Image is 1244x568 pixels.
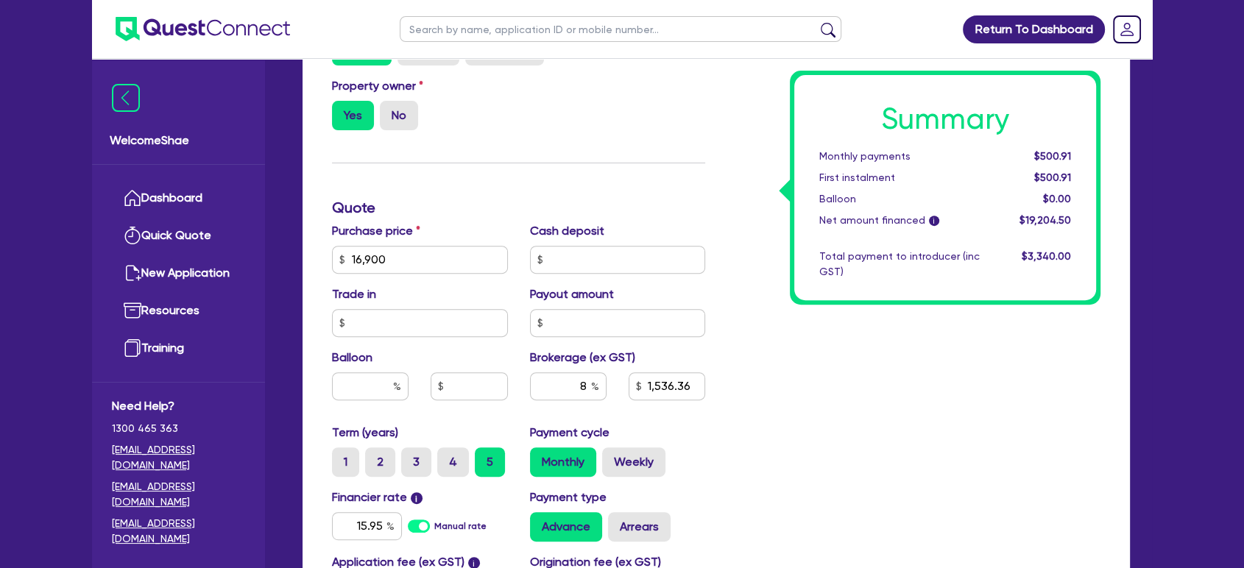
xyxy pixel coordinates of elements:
label: Weekly [602,447,665,477]
label: Term (years) [332,424,398,441]
img: resources [124,302,141,319]
label: Monthly [530,447,596,477]
span: $500.91 [1034,171,1071,183]
label: 1 [332,447,359,477]
span: Welcome Shae [110,132,247,149]
h1: Summary [819,102,1071,137]
input: Search by name, application ID or mobile number... [400,16,841,42]
label: Payout amount [530,285,614,303]
h3: Quote [332,199,705,216]
label: 2 [365,447,395,477]
a: New Application [112,255,245,292]
label: 3 [401,447,431,477]
label: Payment cycle [530,424,609,441]
span: i [929,216,939,227]
div: Balloon [808,191,991,207]
label: Purchase price [332,222,420,240]
a: Resources [112,292,245,330]
div: Total payment to introducer (inc GST) [808,249,991,280]
a: Dropdown toggle [1108,10,1146,49]
span: Need Help? [112,397,245,415]
span: i [411,492,423,504]
img: quest-connect-logo-blue [116,17,290,41]
span: $500.91 [1034,150,1071,162]
img: new-application [124,264,141,282]
a: [EMAIL_ADDRESS][DOMAIN_NAME] [112,516,245,547]
label: No [380,101,418,130]
label: Balloon [332,349,372,366]
div: First instalment [808,170,991,185]
a: [EMAIL_ADDRESS][DOMAIN_NAME] [112,479,245,510]
label: Brokerage (ex GST) [530,349,635,366]
label: Yes [332,101,374,130]
label: Advance [530,512,602,542]
a: [EMAIL_ADDRESS][DOMAIN_NAME] [112,442,245,473]
label: Cash deposit [530,222,604,240]
div: Net amount financed [808,213,991,228]
span: 1300 465 363 [112,421,245,436]
a: Return To Dashboard [963,15,1105,43]
img: quick-quote [124,227,141,244]
label: 5 [475,447,505,477]
a: Training [112,330,245,367]
label: 4 [437,447,469,477]
label: Trade in [332,285,376,303]
a: Quick Quote [112,217,245,255]
label: Property owner [332,77,423,95]
span: $3,340.00 [1022,250,1071,262]
div: Monthly payments [808,149,991,164]
span: $19,204.50 [1019,214,1071,226]
a: Dashboard [112,180,245,217]
label: Arrears [608,512,671,542]
label: Manual rate [434,519,487,533]
label: Financier rate [332,489,423,506]
span: $0.00 [1043,193,1071,205]
label: Payment type [530,489,607,506]
img: training [124,339,141,357]
img: icon-menu-close [112,84,140,112]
